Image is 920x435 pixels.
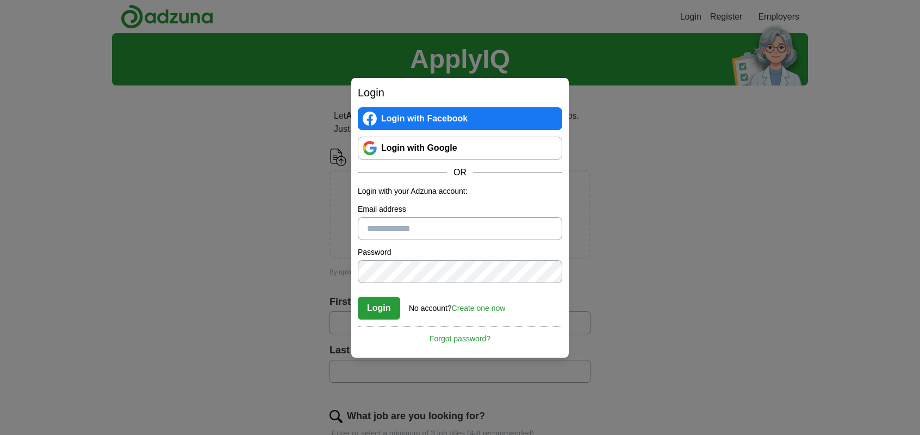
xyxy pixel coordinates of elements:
div: No account? [409,296,505,314]
a: Create one now [452,304,506,313]
a: Login with Facebook [358,107,562,130]
label: Email address [358,204,562,215]
label: Password [358,247,562,258]
h2: Login [358,84,562,101]
p: Login with your Adzuna account: [358,186,562,197]
button: Login [358,297,400,320]
a: Login with Google [358,137,562,160]
a: Forgot password? [358,326,562,345]
span: OR [447,166,473,179]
